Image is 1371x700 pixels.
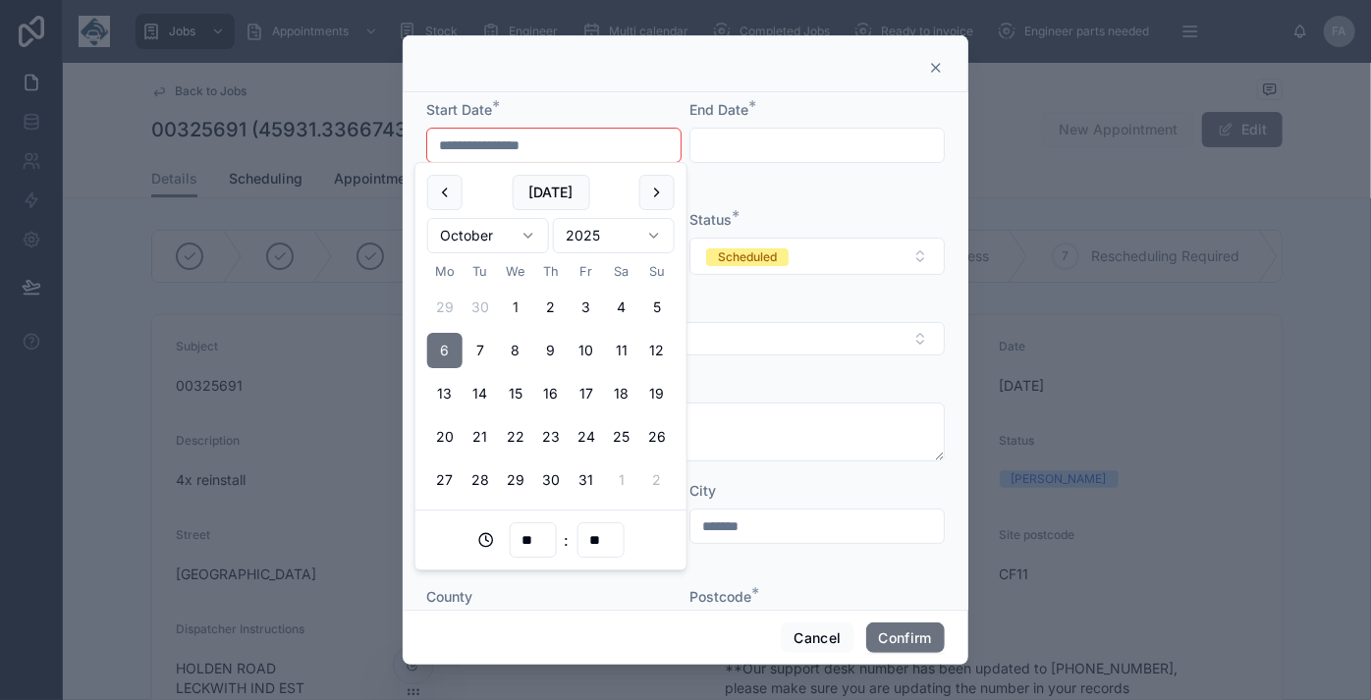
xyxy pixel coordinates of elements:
[781,622,853,654] button: Cancel
[604,261,639,282] th: Saturday
[533,261,569,282] th: Thursday
[569,261,604,282] th: Friday
[533,419,569,455] button: Thursday, 23 October 2025
[427,261,463,282] th: Monday
[604,290,639,325] button: Saturday, 4 October 2025
[463,419,498,455] button: Tuesday, 21 October 2025
[427,462,463,498] button: Monday, 27 October 2025
[689,238,945,275] button: Select Button
[498,376,533,411] button: Wednesday, 15 October 2025
[498,462,533,498] button: Wednesday, 29 October 2025
[463,462,498,498] button: Tuesday, 28 October 2025
[689,588,751,605] span: Postcode
[689,101,748,118] span: End Date
[427,419,463,455] button: Monday, 20 October 2025
[463,333,498,368] button: Tuesday, 7 October 2025
[866,622,945,654] button: Confirm
[604,333,639,368] button: Saturday, 11 October 2025
[427,376,463,411] button: Monday, 13 October 2025
[569,462,604,498] button: Friday, 31 October 2025
[427,261,675,498] table: October 2025
[718,248,777,266] div: Scheduled
[569,333,604,368] button: Friday, 10 October 2025
[427,522,675,558] div: :
[498,290,533,325] button: Today, Wednesday, 1 October 2025
[463,376,498,411] button: Tuesday, 14 October 2025
[512,175,589,210] button: [DATE]
[463,290,498,325] button: Tuesday, 30 September 2025
[689,211,732,228] span: Status
[498,261,533,282] th: Wednesday
[639,462,675,498] button: Sunday, 2 November 2025
[463,261,498,282] th: Tuesday
[639,376,675,411] button: Sunday, 19 October 2025
[639,290,675,325] button: Sunday, 5 October 2025
[533,462,569,498] button: Thursday, 30 October 2025
[498,419,533,455] button: Wednesday, 22 October 2025
[569,419,604,455] button: Friday, 24 October 2025
[604,376,639,411] button: Saturday, 18 October 2025
[533,376,569,411] button: Thursday, 16 October 2025
[426,588,472,605] span: County
[639,261,675,282] th: Sunday
[426,101,492,118] span: Start Date
[427,333,463,368] button: Monday, 6 October 2025, selected
[569,376,604,411] button: Friday, 17 October 2025
[604,419,639,455] button: Saturday, 25 October 2025
[689,482,716,499] span: City
[639,333,675,368] button: Sunday, 12 October 2025
[427,290,463,325] button: Monday, 29 September 2025
[533,290,569,325] button: Thursday, 2 October 2025
[569,290,604,325] button: Friday, 3 October 2025
[533,333,569,368] button: Thursday, 9 October 2025
[604,462,639,498] button: Saturday, 1 November 2025
[639,419,675,455] button: Sunday, 26 October 2025
[498,333,533,368] button: Wednesday, 8 October 2025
